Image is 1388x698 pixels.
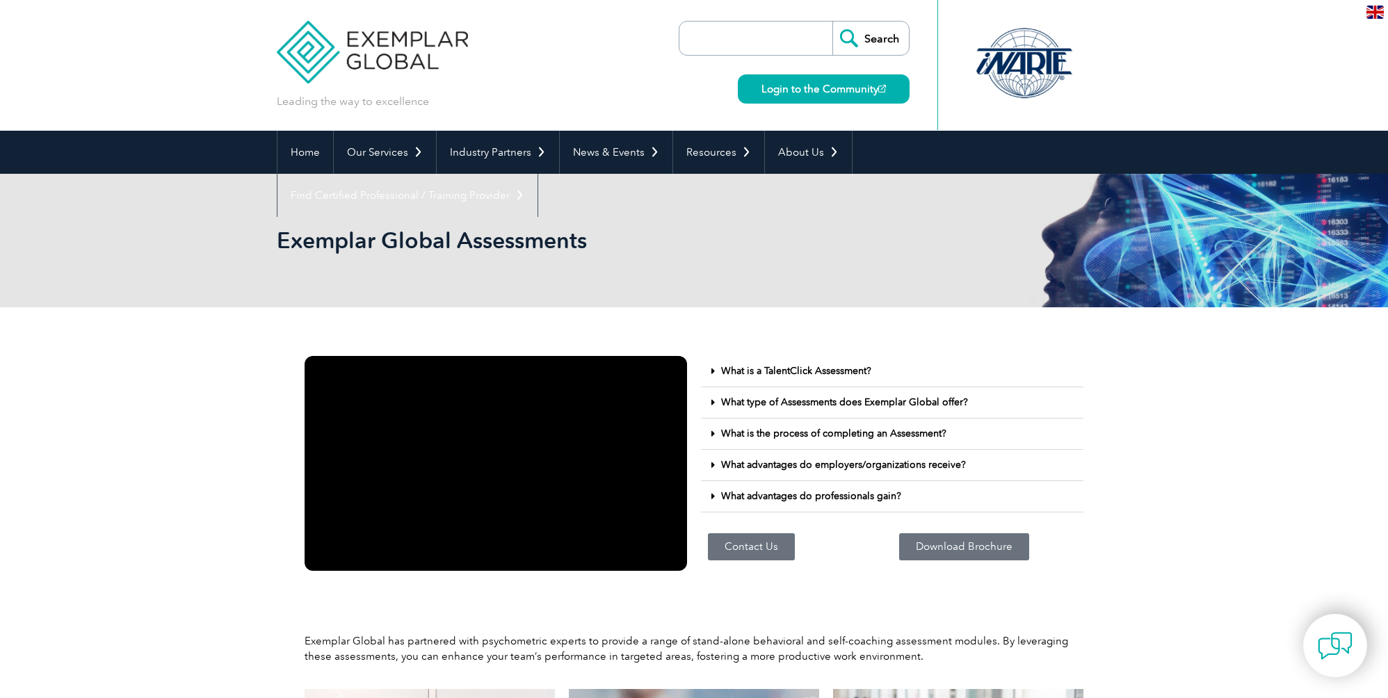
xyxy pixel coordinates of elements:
[832,22,909,55] input: Search
[305,635,1068,663] span: Exemplar Global has partnered with psychometric experts to provide a range of stand-alone behavio...
[721,459,966,471] a: What advantages do employers/organizations receive?
[1318,628,1353,663] img: contact-chat.png
[738,74,910,104] a: Login to the Community
[334,131,436,174] a: Our Services
[916,542,1012,552] span: Download Brochure
[765,131,852,174] a: About Us
[277,131,333,174] a: Home
[277,229,861,252] h2: Exemplar Global Assessments
[725,542,778,552] span: Contact Us
[1366,6,1384,19] img: en
[560,131,672,174] a: News & Events
[701,419,1083,450] div: What is the process of completing an Assessment?
[708,533,795,560] a: Contact Us
[721,428,946,439] a: What is the process of completing an Assessment?
[878,85,886,92] img: open_square.png
[899,533,1029,560] a: Download Brochure
[277,174,538,217] a: Find Certified Professional / Training Provider
[721,396,968,408] a: What type of Assessments does Exemplar Global offer?
[701,387,1083,419] div: What type of Assessments does Exemplar Global offer?
[701,356,1083,387] div: What is a TalentClick Assessment?
[701,450,1083,481] div: What advantages do employers/organizations receive?
[277,94,429,109] p: Leading the way to excellence
[437,131,559,174] a: Industry Partners
[721,490,901,502] a: What advantages do professionals gain?
[701,481,1083,512] div: What advantages do professionals gain?
[721,365,871,377] a: What is a TalentClick Assessment?
[673,131,764,174] a: Resources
